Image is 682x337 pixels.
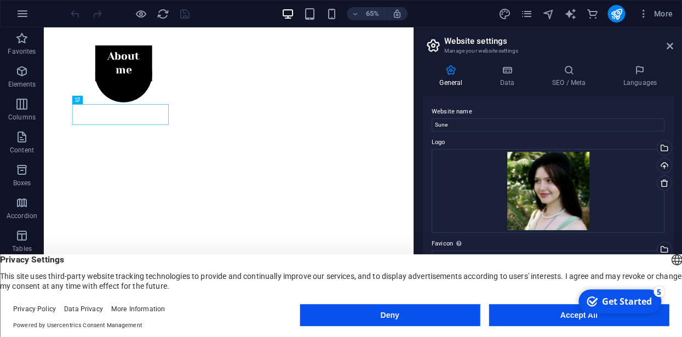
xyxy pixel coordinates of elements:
button: More [634,5,677,22]
i: Commerce [586,8,598,20]
h2: Website settings [444,36,673,46]
div: Select files from the file manager, stock photos, or upload file(s) [432,250,664,302]
div: 1/4 [79,27,167,115]
div: Get Started [30,10,79,22]
p: Favorites [8,47,36,56]
h4: Languages [606,65,673,88]
div: sune.PNG [432,149,664,233]
p: Content [10,146,34,155]
i: Pages (Ctrl+Alt+S) [520,8,532,20]
i: Design (Ctrl+Alt+Y) [498,8,511,20]
button: commerce [586,7,599,20]
label: Logo [432,136,664,149]
button: pages [520,7,533,20]
div: Get Started 5 items remaining, 0% complete [6,4,89,28]
i: Navigator [542,8,554,20]
button: 65% [347,7,386,20]
p: Boxes [13,179,31,187]
h4: SEO / Meta [535,65,606,88]
h4: General [423,65,483,88]
p: Tables [12,244,32,253]
p: Columns [8,113,36,122]
i: Reload page [157,8,169,20]
button: reload [156,7,169,20]
p: Accordion [7,212,37,220]
button: navigator [542,7,555,20]
p: Elements [8,80,36,89]
div: 5 [81,1,92,12]
button: Click here to leave preview mode and continue editing [134,7,147,20]
label: Favicon [432,237,664,250]
input: Name... [432,118,664,132]
h4: Data [483,65,535,88]
h3: Manage your website settings [444,46,651,56]
i: On resize automatically adjust zoom level to fit chosen device. [392,9,402,19]
i: Publish [610,8,622,20]
i: AI Writer [564,8,576,20]
button: publish [608,5,625,22]
button: design [498,7,511,20]
label: Website name [432,105,664,118]
button: text_generator [564,7,577,20]
h6: 65% [363,7,381,20]
span: More [638,8,673,19]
